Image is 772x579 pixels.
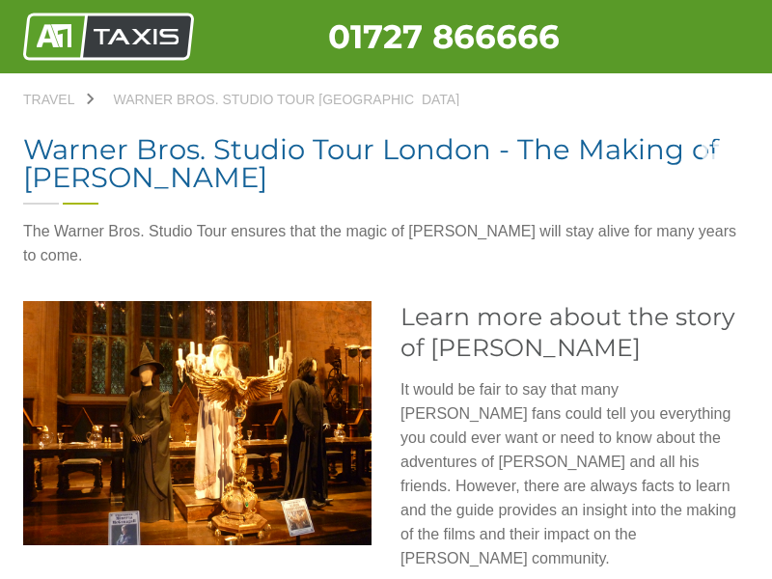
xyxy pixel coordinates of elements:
h1: Warner Bros. Studio Tour London - The Making of [PERSON_NAME] [23,135,749,191]
p: It would be fair to say that many [PERSON_NAME] fans could tell you everything you could ever wan... [400,377,749,570]
h2: Learn more about the story of [PERSON_NAME] [400,301,749,363]
span: Warner Bros. Studio Tour [GEOGRAPHIC_DATA] [113,92,459,107]
span: Travel [23,92,74,107]
p: The Warner Bros. Studio Tour ensures that the magic of [PERSON_NAME] will stay alive for many yea... [23,219,749,267]
a: Travel [23,93,94,106]
a: Nav [702,113,749,162]
img: Learn more about the story of Harry Potter [23,301,372,545]
a: Warner Bros. Studio Tour [GEOGRAPHIC_DATA] [94,93,479,106]
a: 01727 866666 [328,16,560,57]
img: A1 Taxis [23,13,194,61]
